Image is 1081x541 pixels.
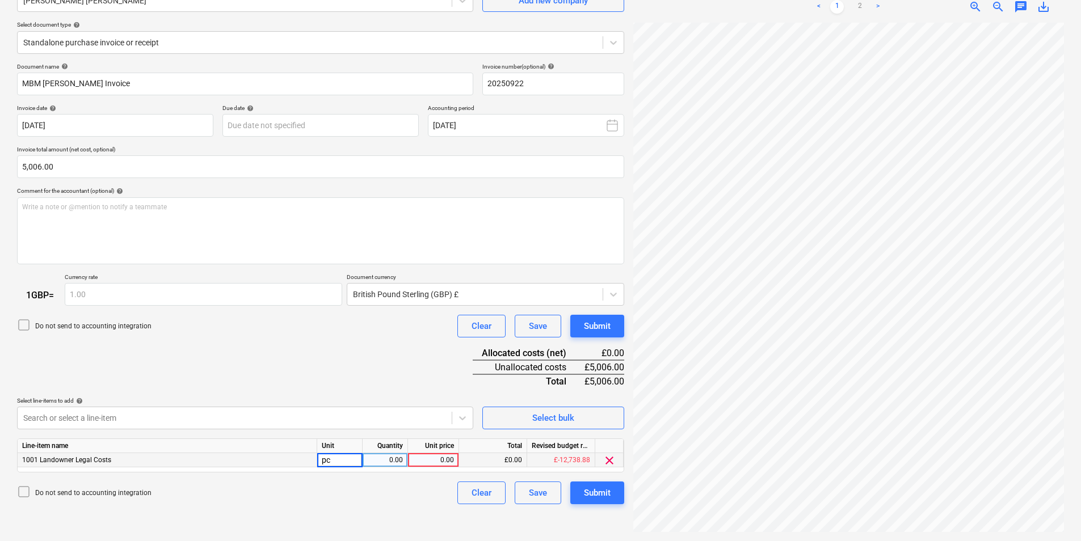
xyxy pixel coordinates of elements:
[245,105,254,112] span: help
[482,73,624,95] input: Invoice number
[17,146,624,155] p: Invoice total amount (net cost, optional)
[515,481,561,504] button: Save
[222,114,419,137] input: Due date not specified
[570,315,624,337] button: Submit
[17,397,473,404] div: Select line-items to add
[428,104,624,114] p: Accounting period
[473,374,584,388] div: Total
[222,104,419,112] div: Due date
[17,21,624,28] div: Select document type
[457,315,506,337] button: Clear
[482,407,624,429] button: Select bulk
[473,360,584,374] div: Unallocated costs
[459,453,527,467] div: £0.00
[17,187,624,195] div: Comment for the accountant (optional)
[545,63,554,70] span: help
[473,346,584,360] div: Allocated costs (net)
[17,290,65,301] div: 1 GBP =
[74,398,83,404] span: help
[584,485,611,500] div: Submit
[363,439,408,453] div: Quantity
[459,439,527,453] div: Total
[408,439,459,453] div: Unit price
[527,453,595,467] div: £-12,738.88
[347,273,624,283] p: Document currency
[532,411,574,425] div: Select bulk
[17,63,473,70] div: Document name
[527,439,595,453] div: Revised budget remaining
[584,319,611,333] div: Submit
[529,319,547,333] div: Save
[584,360,624,374] div: £5,006.00
[17,155,624,178] input: Invoice total amount (net cost, optional)
[428,114,624,137] button: [DATE]
[35,322,152,331] p: Do not send to accounting integration
[1024,487,1081,541] iframe: Chat Widget
[47,105,56,112] span: help
[367,453,403,467] div: 0.00
[59,63,68,70] span: help
[17,104,213,112] div: Invoice date
[457,481,506,504] button: Clear
[570,481,624,504] button: Submit
[17,73,473,95] input: Document name
[529,485,547,500] div: Save
[114,188,123,195] span: help
[515,315,561,337] button: Save
[65,273,342,283] p: Currency rate
[603,454,616,467] span: clear
[482,63,624,70] div: Invoice number (optional)
[472,319,491,333] div: Clear
[35,488,152,498] p: Do not send to accounting integration
[22,456,111,464] span: 1001 Landowner Legal Costs
[584,346,624,360] div: £0.00
[71,22,80,28] span: help
[17,114,213,137] input: Invoice date not specified
[18,439,317,453] div: Line-item name
[472,485,491,500] div: Clear
[413,453,454,467] div: 0.00
[584,374,624,388] div: £5,006.00
[317,439,363,453] div: Unit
